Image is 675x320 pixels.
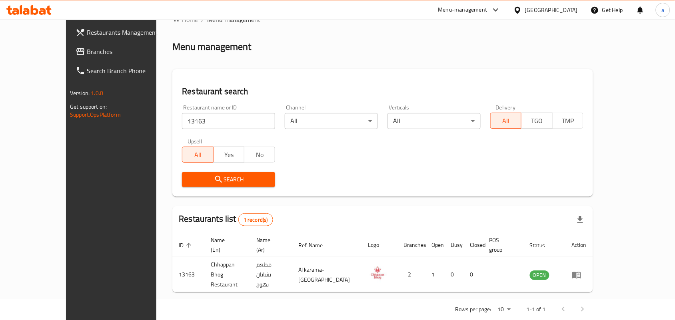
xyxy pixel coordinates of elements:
[438,5,487,15] div: Menu-management
[494,115,518,127] span: All
[248,149,272,161] span: No
[213,147,244,163] button: Yes
[489,235,514,254] span: POS group
[201,15,204,24] li: /
[70,101,107,112] span: Get support on:
[425,233,445,257] th: Open
[182,172,275,187] button: Search
[239,216,273,224] span: 1 record(s)
[495,304,514,316] div: Rows per page:
[530,240,556,250] span: Status
[70,109,121,120] a: Support.OpsPlatform
[298,240,333,250] span: Ref. Name
[285,113,378,129] div: All
[172,15,198,24] a: Home
[368,263,388,283] img: Chhappan Bhog Restaurant
[464,257,483,292] td: 0
[186,149,210,161] span: All
[661,6,664,14] span: a
[87,28,172,37] span: Restaurants Management
[490,113,521,129] button: All
[211,235,240,254] span: Name (En)
[217,149,241,161] span: Yes
[425,257,445,292] td: 1
[525,6,578,14] div: [GEOGRAPHIC_DATA]
[455,304,491,314] p: Rows per page:
[179,213,273,226] h2: Restaurants list
[397,257,425,292] td: 2
[445,257,464,292] td: 0
[445,233,464,257] th: Busy
[91,88,103,98] span: 1.0.0
[204,257,250,292] td: Chhappan Bhog Restaurant
[397,233,425,257] th: Branches
[244,147,275,163] button: No
[250,257,292,292] td: مطعم تشابان بهوج
[464,233,483,257] th: Closed
[69,42,179,61] a: Branches
[182,85,583,97] h2: Restaurant search
[530,270,549,280] span: OPEN
[361,233,397,257] th: Logo
[556,115,580,127] span: TMP
[70,88,90,98] span: Version:
[552,113,583,129] button: TMP
[256,235,282,254] span: Name (Ar)
[172,40,251,53] h2: Menu management
[387,113,481,129] div: All
[172,233,593,292] table: enhanced table
[571,210,590,229] div: Export file
[496,105,516,110] label: Delivery
[182,147,213,163] button: All
[188,175,269,185] span: Search
[527,304,546,314] p: 1-1 of 1
[292,257,361,292] td: Al karama- [GEOGRAPHIC_DATA]
[188,139,202,144] label: Upsell
[565,233,593,257] th: Action
[521,113,552,129] button: TGO
[182,113,275,129] input: Search for restaurant name or ID..
[69,23,179,42] a: Restaurants Management
[207,15,260,24] span: Menu management
[572,270,587,280] div: Menu
[87,47,172,56] span: Branches
[69,61,179,80] a: Search Branch Phone
[238,213,273,226] div: Total records count
[179,240,194,250] span: ID
[525,115,549,127] span: TGO
[87,66,172,76] span: Search Branch Phone
[172,257,204,292] td: 13163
